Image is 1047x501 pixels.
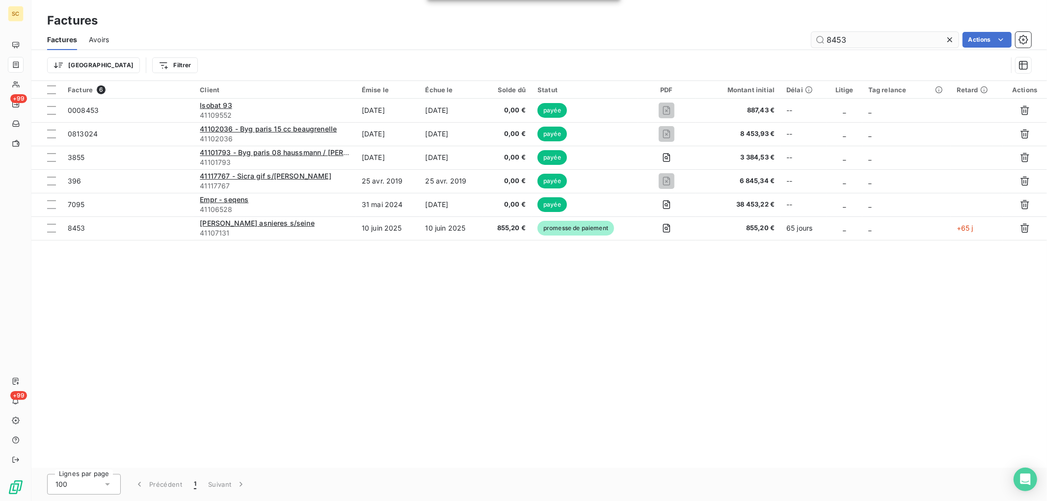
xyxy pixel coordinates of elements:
[68,200,85,209] span: 7095
[489,176,526,186] span: 0,00 €
[811,32,959,48] input: Rechercher
[489,153,526,162] span: 0,00 €
[89,35,109,45] span: Avoirs
[47,35,77,45] span: Factures
[957,86,997,94] div: Retard
[8,96,23,112] a: +99
[489,129,526,139] span: 0,00 €
[868,106,871,114] span: _
[868,130,871,138] span: _
[780,193,827,216] td: --
[843,177,846,185] span: _
[200,228,350,238] span: 41107131
[356,99,420,122] td: [DATE]
[780,99,827,122] td: --
[786,86,821,94] div: Délai
[10,391,27,400] span: +99
[420,99,483,122] td: [DATE]
[537,150,567,165] span: payée
[152,57,197,73] button: Filtrer
[489,86,526,94] div: Solde dû
[200,148,385,157] span: 41101793 - Byg paris 08 haussmann / [PERSON_NAME]
[68,153,85,161] span: 3855
[780,169,827,193] td: --
[537,86,632,94] div: Statut
[868,224,871,232] span: _
[537,221,614,236] span: promesse de paiement
[8,479,24,495] img: Logo LeanPay
[200,205,350,214] span: 41106528
[780,146,827,169] td: --
[200,86,350,94] div: Client
[426,86,478,94] div: Échue le
[47,12,98,29] h3: Factures
[868,200,871,209] span: _
[200,195,248,204] span: Empr - seqens
[97,85,106,94] span: 6
[356,216,420,240] td: 10 juin 2025
[200,158,350,167] span: 41101793
[957,224,973,232] span: +65 j
[356,146,420,169] td: [DATE]
[832,86,857,94] div: Litige
[420,169,483,193] td: 25 avr. 2019
[537,174,567,188] span: payée
[356,122,420,146] td: [DATE]
[868,153,871,161] span: _
[701,176,775,186] span: 6 845,34 €
[701,86,775,94] div: Montant initial
[644,86,690,94] div: PDF
[489,223,526,233] span: 855,20 €
[489,200,526,210] span: 0,00 €
[1014,468,1037,491] div: Open Intercom Messenger
[200,110,350,120] span: 41109552
[188,474,202,495] button: 1
[420,193,483,216] td: [DATE]
[537,103,567,118] span: payée
[868,86,945,94] div: Tag relance
[701,223,775,233] span: 855,20 €
[843,200,846,209] span: _
[10,94,27,103] span: +99
[537,197,567,212] span: payée
[202,474,252,495] button: Suivant
[68,130,98,138] span: 0813024
[194,479,196,489] span: 1
[843,153,846,161] span: _
[68,86,93,94] span: Facture
[47,57,140,73] button: [GEOGRAPHIC_DATA]
[420,146,483,169] td: [DATE]
[963,32,1012,48] button: Actions
[780,216,827,240] td: 65 jours
[8,6,24,22] div: SC
[843,224,846,232] span: _
[356,193,420,216] td: 31 mai 2024
[129,474,188,495] button: Précédent
[55,479,67,489] span: 100
[868,177,871,185] span: _
[200,181,350,191] span: 41117767
[780,122,827,146] td: --
[200,125,337,133] span: 41102036 - Byg paris 15 cc beaugrenelle
[200,219,315,227] span: [PERSON_NAME] asnieres s/seine
[701,105,775,115] span: 887,43 €
[701,129,775,139] span: 8 453,93 €
[200,101,232,109] span: Isobat 93
[362,86,414,94] div: Émise le
[68,177,81,185] span: 396
[200,172,331,180] span: 41117767 - Sicra gif s/[PERSON_NAME]
[420,122,483,146] td: [DATE]
[356,169,420,193] td: 25 avr. 2019
[701,153,775,162] span: 3 384,53 €
[489,105,526,115] span: 0,00 €
[537,127,567,141] span: payée
[200,134,350,144] span: 41102036
[1009,86,1041,94] div: Actions
[701,200,775,210] span: 38 453,22 €
[843,106,846,114] span: _
[68,224,85,232] span: 8453
[420,216,483,240] td: 10 juin 2025
[68,106,99,114] span: 0008453
[843,130,846,138] span: _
